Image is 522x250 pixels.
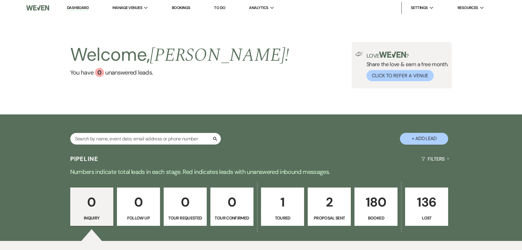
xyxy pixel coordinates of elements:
[355,52,363,56] img: loud-speaker-illustration.svg
[172,5,190,10] a: Bookings
[74,215,109,221] p: Inquiry
[67,5,89,11] a: Dashboard
[409,192,444,212] p: 136
[168,192,203,212] p: 0
[70,155,99,163] h3: Pipeline
[117,187,160,226] a: 0Follow Up
[26,2,49,14] img: Weven Logo
[308,187,351,226] a: 2Proposal Sent
[409,215,444,221] p: Lost
[70,68,289,77] a: You have 0 unanswered leads.
[121,192,156,212] p: 0
[121,215,156,221] p: Follow Up
[112,5,142,11] span: Manage Venues
[214,5,225,10] a: To Do
[214,192,250,212] p: 0
[70,133,221,145] input: Search by name, event date, email address or phone number
[358,215,394,221] p: Booked
[411,5,428,11] span: Settings
[74,192,109,212] p: 0
[150,41,289,69] span: [PERSON_NAME] !
[312,192,347,212] p: 2
[366,70,434,81] button: Click to Refer a Venue
[70,42,289,68] h2: Welcome,
[164,187,207,226] a: 0Tour Requested
[95,68,104,77] div: 0
[168,215,203,221] p: Tour Requested
[265,215,300,221] p: Toured
[458,5,478,11] span: Resources
[419,151,452,167] button: Filters
[70,187,113,226] a: 0Inquiry
[379,52,406,58] img: weven-logo-green.svg
[261,187,304,226] a: 1Toured
[210,187,253,226] a: 0Tour Confirmed
[312,215,347,221] p: Proposal Sent
[366,52,448,59] p: Love ?
[265,192,300,212] p: 1
[214,215,250,221] p: Tour Confirmed
[249,5,268,11] span: Analytics
[358,192,394,212] p: 180
[44,167,478,177] p: Numbers indicate total leads in each stage. Red indicates leads with unanswered inbound messages.
[363,52,448,81] div: Share the love & earn a free month.
[405,187,448,226] a: 136Lost
[354,187,398,226] a: 180Booked
[400,133,448,145] button: + Add Lead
